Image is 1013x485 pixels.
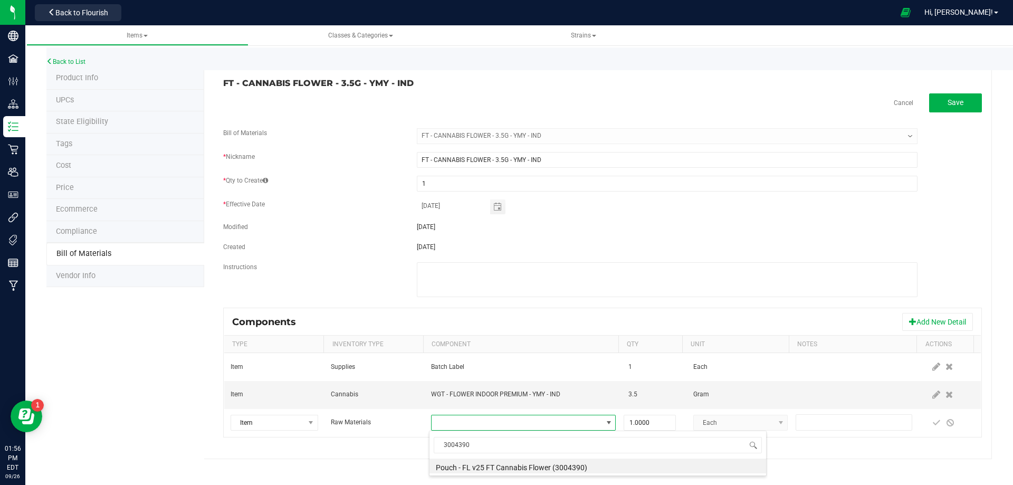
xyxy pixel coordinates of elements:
th: Inventory Type [323,336,423,354]
a: Cancel [894,99,913,108]
span: Classes & Categories [328,32,393,39]
inline-svg: Distribution [8,99,18,109]
span: Compliance [56,227,97,236]
label: Bill of Materials [223,128,267,138]
inline-svg: Tags [8,235,18,245]
span: Hi, [PERSON_NAME]! [924,8,993,16]
inline-svg: Facilities [8,53,18,64]
span: Each [693,363,708,370]
label: Modified [223,222,248,232]
span: Item [231,363,243,370]
span: The quantity of the item or item variation expected to be created from the component quantities e... [263,177,268,184]
inline-svg: Reports [8,258,18,268]
span: Tag [56,96,74,104]
span: Bill of Materials [56,249,111,258]
th: Component [423,336,618,354]
span: Gram [693,391,709,398]
inline-svg: Integrations [8,212,18,223]
label: Qty to Create [223,176,268,185]
th: Type [224,336,323,354]
th: Unit [682,336,789,354]
span: Batch Label [431,363,464,370]
span: Cannabis [331,391,358,398]
input: Nickname [417,152,918,168]
span: Strains [571,32,596,39]
span: Back to Flourish [55,8,108,17]
span: [DATE] [417,243,435,251]
span: Raw Materials [331,419,371,426]
inline-svg: Configuration [8,76,18,87]
span: Tag [56,139,72,148]
inline-svg: Manufacturing [8,280,18,291]
iframe: Resource center [11,401,42,432]
button: Add New Detail [902,313,973,331]
span: 3.5 [628,391,637,398]
inline-svg: User Roles [8,189,18,200]
span: [DATE] [417,223,435,231]
span: Price [56,183,74,192]
span: Supplies [331,363,355,370]
span: Open Ecommerce Menu [894,2,918,23]
th: Actions [916,336,973,354]
label: Created [223,242,245,252]
button: Save [929,93,982,112]
span: Vendor Info [56,271,95,280]
button: Back to Flourish [35,4,121,21]
inline-svg: Company [8,31,18,41]
inline-svg: Retail [8,144,18,155]
span: Save [948,98,963,107]
span: Cost [56,161,71,170]
span: Item [231,391,243,398]
a: Back to List [46,58,85,65]
div: Components [232,316,304,328]
span: Items [127,32,148,39]
span: WGT - FLOWER INDOOR PREMIUM - YMY - IND [431,391,560,398]
h3: FT - CANNABIS FLOWER - 3.5G - YMY - IND [223,79,595,88]
iframe: Resource center unread badge [31,399,44,412]
span: 1 [628,363,632,370]
p: 01:56 PM EDT [5,444,21,472]
input: null [417,199,490,213]
span: Item [231,415,304,430]
th: Notes [789,336,916,354]
span: Tag [56,117,108,126]
label: Effective Date [223,199,265,209]
span: Toggle calendar [490,199,505,214]
span: Product Info [56,73,98,82]
inline-svg: Users [8,167,18,177]
p: 09/26 [5,472,21,480]
label: Instructions [223,262,257,272]
inline-svg: Inventory [8,121,18,132]
th: Qty [618,336,682,354]
span: Ecommerce [56,205,98,214]
label: Nickname [223,152,255,161]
